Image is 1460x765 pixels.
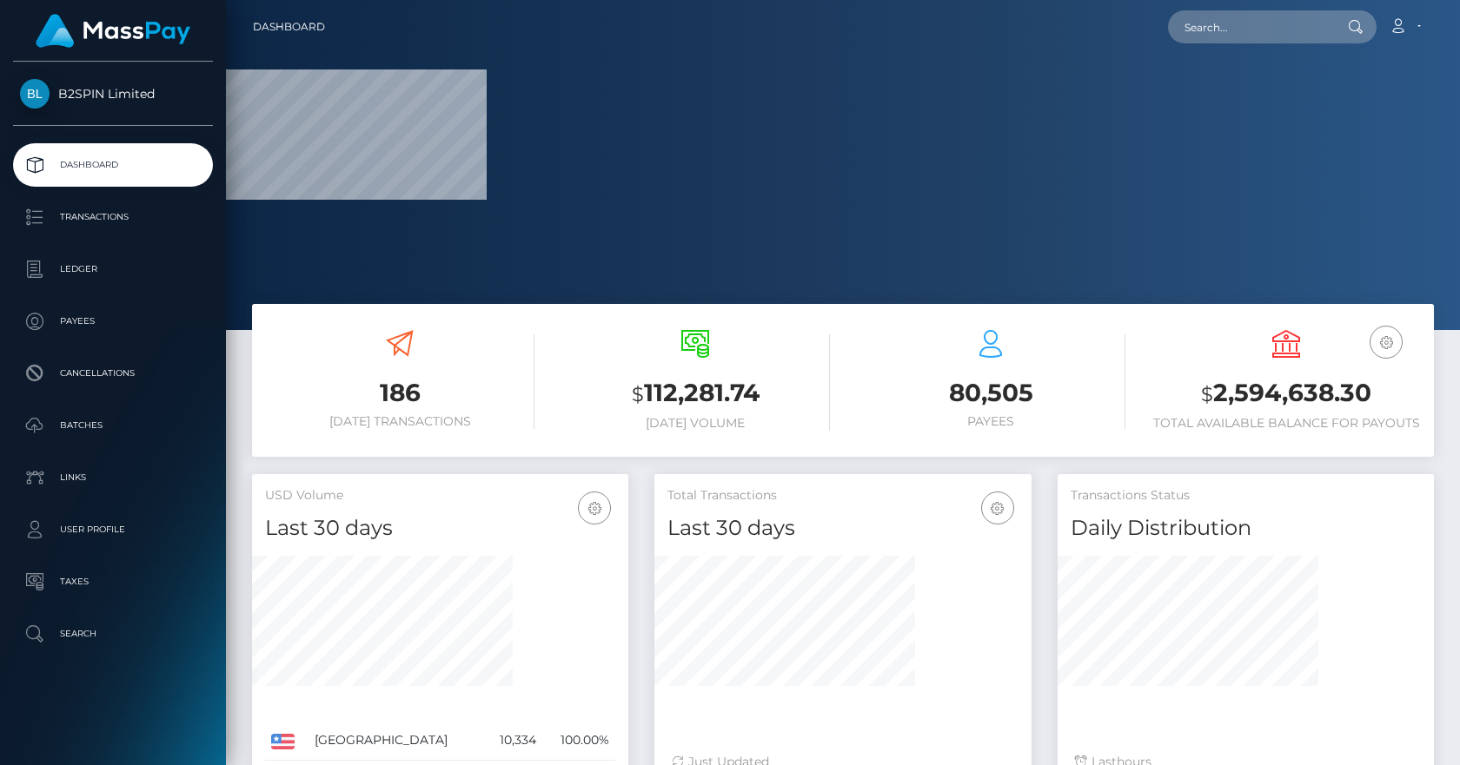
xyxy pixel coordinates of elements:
[20,204,206,230] p: Transactions
[632,382,644,406] small: $
[13,560,213,603] a: Taxes
[483,721,542,761] td: 10,334
[309,721,484,761] td: [GEOGRAPHIC_DATA]
[20,412,206,439] p: Batches
[253,9,325,45] a: Dashboard
[20,465,206,491] p: Links
[20,79,50,109] img: B2SPIN Limited
[13,612,213,656] a: Search
[13,300,213,343] a: Payees
[667,513,1018,544] h4: Last 30 days
[1151,416,1421,431] h6: Total Available Balance for Payouts
[13,86,213,102] span: B2SPIN Limited
[13,195,213,239] a: Transactions
[13,508,213,551] a: User Profile
[20,360,206,386] p: Cancellations
[265,376,534,410] h3: 186
[667,487,1018,505] h5: Total Transactions
[271,734,295,749] img: US.png
[1201,382,1213,406] small: $
[561,376,830,412] h3: 112,281.74
[265,487,615,505] h5: USD Volume
[1168,10,1331,43] input: Search...
[542,721,616,761] td: 100.00%
[856,414,1125,429] h6: Payees
[13,247,213,291] a: Ledger
[265,414,534,429] h6: [DATE] Transactions
[20,569,206,595] p: Taxes
[20,256,206,282] p: Ledger
[1071,513,1421,544] h4: Daily Distribution
[856,376,1125,410] h3: 80,505
[1151,376,1421,412] h3: 2,594,638.30
[1071,487,1421,505] h5: Transactions Status
[20,621,206,647] p: Search
[265,513,615,544] h4: Last 30 days
[13,143,213,187] a: Dashboard
[13,456,213,499] a: Links
[36,14,190,48] img: MassPay Logo
[20,152,206,178] p: Dashboard
[561,416,830,431] h6: [DATE] Volume
[13,352,213,395] a: Cancellations
[20,308,206,334] p: Payees
[20,517,206,543] p: User Profile
[13,404,213,447] a: Batches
